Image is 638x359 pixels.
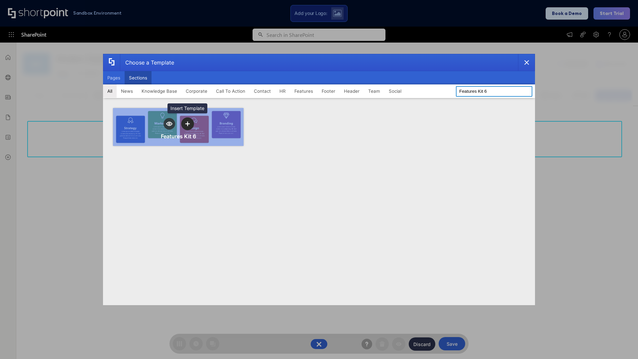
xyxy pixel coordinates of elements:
button: Social [384,84,406,98]
iframe: Chat Widget [605,327,638,359]
button: HR [275,84,290,98]
button: Corporate [181,84,212,98]
button: Team [364,84,384,98]
div: Features Kit 6 [161,133,196,140]
button: Features [290,84,317,98]
button: Knowledge Base [137,84,181,98]
button: Header [340,84,364,98]
div: template selector [103,54,535,305]
button: Call To Action [212,84,250,98]
button: Sections [125,71,152,84]
button: Contact [250,84,275,98]
button: Pages [103,71,125,84]
input: Search [456,86,532,97]
button: News [117,84,137,98]
button: Footer [317,84,340,98]
button: All [103,84,117,98]
div: Choose a Template [120,54,174,71]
